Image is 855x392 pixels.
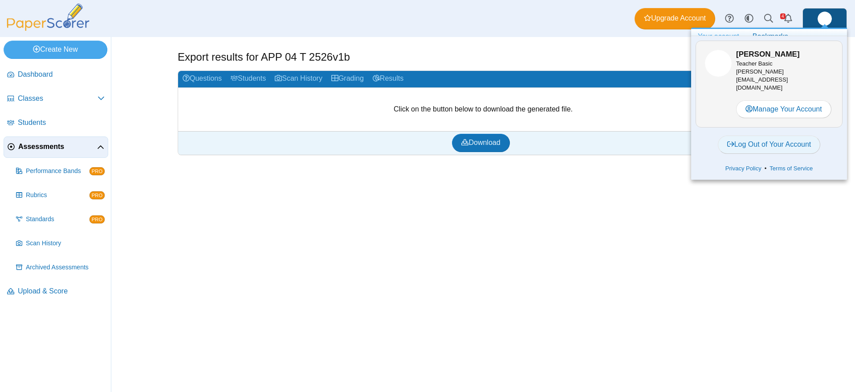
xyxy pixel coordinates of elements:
span: Classes [18,94,98,103]
a: Bookmarks [746,29,795,44]
a: Students [4,112,108,134]
h1: Export results for APP 04 T 2526v1b [178,50,350,65]
a: Classes [4,88,108,110]
span: Students [18,118,105,128]
a: Terms of Service [766,164,816,173]
img: ps.8EHCIG3N8Vt7GEG8 [818,12,832,26]
img: PaperScorer [4,4,93,31]
a: Students [226,71,270,87]
span: Teacher Basic [736,60,773,67]
a: Performance Bands PRO [12,161,108,182]
a: Grading [327,71,368,87]
span: Performance Bands [26,167,90,176]
span: Assessments [18,142,97,152]
a: ps.8EHCIG3N8Vt7GEG8 [802,8,847,29]
a: Log Out of Your Account [718,136,821,153]
a: Dashboard [4,64,108,86]
span: PRO [90,191,105,199]
span: Standards [26,215,90,224]
a: Scan History [270,71,327,87]
span: Scott Richardson [705,50,732,77]
span: Archived Assessments [26,263,105,272]
span: Dashboard [18,70,105,79]
a: Your account [691,29,746,44]
a: Questions [178,71,226,87]
a: Create New [4,41,107,58]
a: Download [452,134,509,152]
a: Results [368,71,408,87]
a: Upload & Score [4,281,108,302]
a: Manage Your Account [736,100,831,118]
span: PRO [90,215,105,223]
a: Assessments [4,136,108,158]
div: [PERSON_NAME][EMAIL_ADDRESS][DOMAIN_NAME] [736,60,833,92]
a: Upgrade Account [635,8,715,29]
a: Standards PRO [12,209,108,230]
a: Privacy Policy [722,164,765,173]
div: • [696,162,843,175]
a: Archived Assessments [12,257,108,278]
span: Upload & Score [18,286,105,296]
img: ps.8EHCIG3N8Vt7GEG8 [705,50,732,77]
div: Click on the button below to download the generated file. [178,88,788,131]
a: Scan History [12,233,108,254]
span: Download [461,139,500,146]
a: PaperScorer [4,25,93,32]
span: Scan History [26,239,105,248]
span: Upgrade Account [644,13,706,23]
span: Scott Richardson [818,12,832,26]
span: PRO [90,167,105,175]
a: Alerts [778,9,798,29]
span: Rubrics [26,191,90,200]
h3: [PERSON_NAME] [736,49,833,60]
a: Rubrics PRO [12,185,108,206]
